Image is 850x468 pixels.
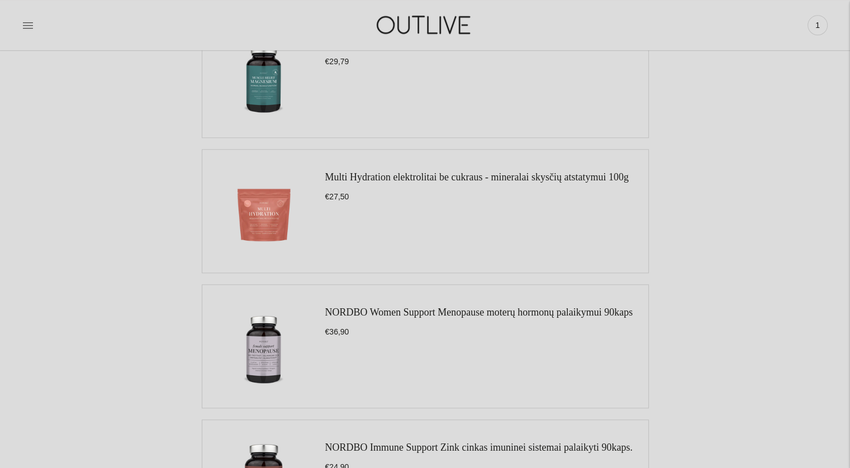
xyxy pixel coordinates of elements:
[325,327,349,336] span: €36,90
[325,192,349,201] span: €27,50
[325,57,349,66] span: €29,79
[355,6,495,44] img: OUTLIVE
[808,13,828,37] a: 1
[325,307,633,318] a: NORDBO Women Support Menopause moterų hormonų palaikymui 90kaps
[325,171,629,183] a: Multi Hydration elektrolitai be cukraus - mineralai skysčių atstatymui 100g
[325,442,633,453] a: NORDBO Immune Support Zink cinkas imuninei sistemai palaikyti 90kaps.
[810,17,825,33] span: 1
